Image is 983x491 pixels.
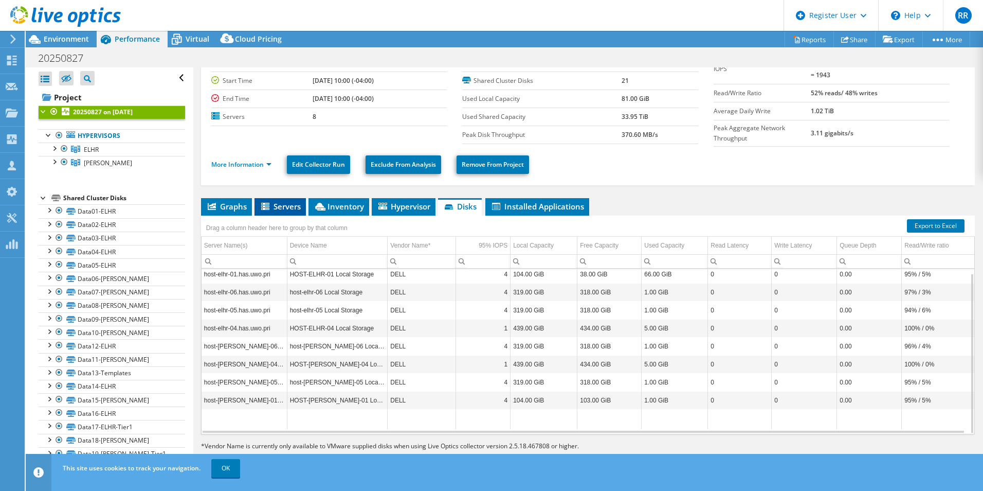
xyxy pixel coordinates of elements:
td: Column Local Capacity, Value 319.00 GiB [511,283,577,301]
span: Installed Applications [490,201,584,212]
td: Write Latency Column [772,237,837,255]
a: Data02-ELHR [39,218,185,232]
a: Data07-[PERSON_NAME] [39,286,185,299]
a: Data06-[PERSON_NAME] [39,272,185,285]
td: Column Write Latency, Value 0 [772,355,837,373]
label: Servers [211,112,313,122]
td: Column Local Capacity, Value 319.00 GiB [511,337,577,355]
td: Column 95% IOPS, Value 4 [456,373,511,391]
td: Column Server Name(s), Value host-elhr-06.has.uwo.pri [202,283,287,301]
td: Column Device Name, Value host-elhr-05 Local Storage [287,301,388,319]
td: Column Queue Depth, Value 0.00 [837,391,902,409]
td: Column 95% IOPS, Value 1 [456,319,511,337]
td: Column Vendor Name*, Value DELL [388,301,456,319]
span: Environment [44,34,89,44]
span: Servers [260,201,301,212]
a: Share [833,31,876,47]
a: Exclude From Analysis [366,155,441,174]
span: Cloud Pricing [235,34,282,44]
td: Column Read/Write ratio, Value 97% / 3% [902,283,974,301]
td: Column Queue Depth, Value 0.00 [837,283,902,301]
td: Column Used Capacity, Value 66.00 GiB [642,265,708,283]
a: Data15-[PERSON_NAME] [39,393,185,407]
a: Project [39,89,185,106]
a: Edit Collector Run [287,155,350,174]
td: Column Write Latency, Value 0 [772,301,837,319]
td: Column 95% IOPS, Value 4 [456,301,511,319]
b: 21 [622,76,629,85]
td: Column Read Latency, Value 0 [708,265,772,283]
td: Column Device Name, Value HOST-LOHR-04 Local Storage [287,355,388,373]
td: Column Device Name, Value HOST-ELHR-04 Local Storage [287,319,388,337]
div: Read Latency [711,239,749,252]
td: Column Server Name(s), Value host-elhr-04.has.uwo.pri [202,319,287,337]
td: Column Device Name, Value HOST-LOHR-01 Local Storage [287,391,388,409]
div: 95% IOPS [479,239,507,252]
td: Column Read/Write ratio, Value 100% / 0% [902,319,974,337]
td: Column Free Capacity, Value 318.00 GiB [577,283,642,301]
td: Column Free Capacity, Value 103.00 GiB [577,391,642,409]
div: Write Latency [774,239,812,252]
td: Column Queue Depth, Value 0.00 [837,355,902,373]
span: This site uses cookies to track your navigation. [63,464,201,472]
td: Column Used Capacity, Value 1.00 GiB [642,301,708,319]
td: Column Queue Depth, Value 0.00 [837,265,902,283]
td: Column Read/Write ratio, Value 94% / 6% [902,301,974,319]
td: Column Free Capacity, Value 434.00 GiB [577,355,642,373]
td: Server Name(s) Column [202,237,287,255]
td: Column 95% IOPS, Filter cell [456,254,511,268]
div: Shared Cluster Disks [63,192,185,204]
td: Column Server Name(s), Value host-lohr-06.has.uwo.pri [202,337,287,355]
span: Inventory [314,201,364,212]
td: Column Read/Write ratio, Value 100% / 0% [902,355,974,373]
span: Performance [115,34,160,44]
td: Column Free Capacity, Value 38.00 GiB [577,265,642,283]
a: Data05-ELHR [39,258,185,272]
td: Column Read Latency, Filter cell [708,254,772,268]
td: Column Server Name(s), Filter cell [202,254,287,268]
td: Column Vendor Name*, Value DELL [388,373,456,391]
td: Column Local Capacity, Filter cell [511,254,577,268]
label: Used Shared Capacity [462,112,622,122]
td: Column Vendor Name*, Value DELL [388,337,456,355]
td: Column Free Capacity, Filter cell [577,254,642,268]
td: Column 95% IOPS, Value 1 [456,355,511,373]
td: Column Read Latency, Value 0 [708,355,772,373]
span: Graphs [206,201,247,212]
label: Average Daily Write [714,106,811,116]
span: RR [955,7,972,24]
svg: \n [891,11,900,20]
td: Column Local Capacity, Value 104.00 GiB [511,265,577,283]
td: Column Read/Write ratio, Value 95% / 5% [902,265,974,283]
td: Column Server Name(s), Value host-lohr-05.has.uwo.pri [202,373,287,391]
b: 370.60 MB/s [622,130,658,139]
td: Column Device Name, Value host-lohr-06 Local Storage [287,337,388,355]
a: Data04-ELHR [39,245,185,258]
td: Column Write Latency, Value 0 [772,319,837,337]
a: Data10-[PERSON_NAME] [39,326,185,339]
div: Read/Write ratio [904,239,949,252]
div: Queue Depth [840,239,876,252]
div: Used Capacity [644,239,684,252]
td: Column Free Capacity, Value 318.00 GiB [577,301,642,319]
a: LoHR [39,156,185,169]
b: 8 [313,112,316,121]
td: Queue Depth Column [837,237,902,255]
b: 52% reads/ 48% writes [811,89,878,97]
a: 20250827 on [DATE] [39,106,185,119]
td: Column Queue Depth, Value 0.00 [837,319,902,337]
b: 20250827 on [DATE] [73,108,133,116]
label: Shared Cluster Disks [462,76,622,86]
td: Column Local Capacity, Value 319.00 GiB [511,301,577,319]
label: Peak Aggregate Network Throughput [714,123,811,144]
td: Column Vendor Name*, Value DELL [388,355,456,373]
td: Column Used Capacity, Filter cell [642,254,708,268]
td: Column 95% IOPS, Value 4 [456,265,511,283]
b: [DATE] 10:00 (-04:00) [313,94,374,103]
a: Data18-[PERSON_NAME] [39,434,185,447]
td: Column Write Latency, Value 0 [772,265,837,283]
td: Column Local Capacity, Value 439.00 GiB [511,355,577,373]
td: Column Local Capacity, Value 104.00 GiB [511,391,577,409]
td: Column Write Latency, Value 0 [772,373,837,391]
td: Column Vendor Name*, Value DELL [388,283,456,301]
